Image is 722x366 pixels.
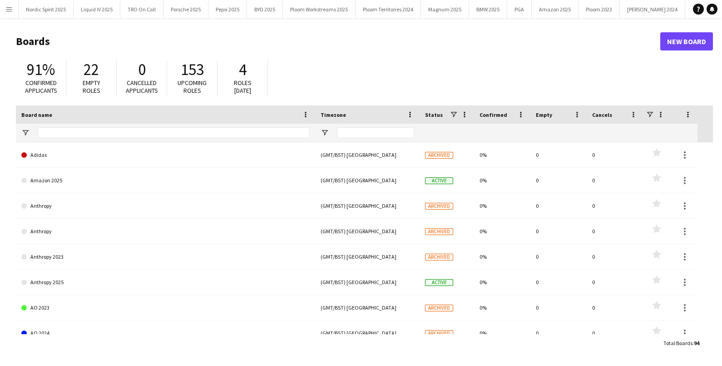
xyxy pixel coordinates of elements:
[239,60,247,80] span: 4
[579,0,620,18] button: Ploom 2023
[315,219,420,244] div: (GMT/BST) [GEOGRAPHIC_DATA]
[530,219,587,244] div: 0
[530,142,587,167] div: 0
[356,0,421,18] button: Ploom Territories 2024
[425,330,453,337] span: Archived
[587,193,643,218] div: 0
[425,228,453,235] span: Archived
[315,295,420,320] div: (GMT/BST) [GEOGRAPHIC_DATA]
[532,0,579,18] button: Amazon 2025
[25,79,57,95] span: Confirmed applicants
[474,193,530,218] div: 0%
[474,168,530,193] div: 0%
[507,0,532,18] button: PGA
[315,168,420,193] div: (GMT/BST) [GEOGRAPHIC_DATA]
[38,127,310,138] input: Board name Filter Input
[663,340,692,346] span: Total Boards
[21,321,310,346] a: AO 2024
[321,129,329,137] button: Open Filter Menu
[425,203,453,210] span: Archived
[21,270,310,295] a: Anthropy 2025
[21,129,30,137] button: Open Filter Menu
[178,79,207,95] span: Upcoming roles
[425,279,453,286] span: Active
[315,270,420,295] div: (GMT/BST) [GEOGRAPHIC_DATA]
[21,168,310,193] a: Amazon 2025
[21,219,310,244] a: Anthropy
[587,219,643,244] div: 0
[425,305,453,311] span: Archived
[587,295,643,320] div: 0
[620,0,685,18] button: [PERSON_NAME] 2024
[530,193,587,218] div: 0
[530,244,587,269] div: 0
[120,0,163,18] button: TRO On Call
[21,244,310,270] a: Anthropy 2023
[208,0,247,18] button: Pepsi 2025
[530,168,587,193] div: 0
[83,79,100,95] span: Empty roles
[694,340,699,346] span: 94
[21,295,310,321] a: AO 2023
[530,270,587,295] div: 0
[536,111,552,118] span: Empty
[480,111,507,118] span: Confirmed
[474,270,530,295] div: 0%
[587,321,643,346] div: 0
[469,0,507,18] button: BMW 2025
[138,60,146,80] span: 0
[21,142,310,168] a: Adidas
[181,60,204,80] span: 153
[247,0,283,18] button: BYD 2025
[16,35,660,48] h1: Boards
[425,177,453,184] span: Active
[421,0,469,18] button: Magnum 2025
[315,244,420,269] div: (GMT/BST) [GEOGRAPHIC_DATA]
[530,321,587,346] div: 0
[19,0,74,18] button: Nordic Spirit 2025
[474,142,530,167] div: 0%
[315,142,420,167] div: (GMT/BST) [GEOGRAPHIC_DATA]
[321,111,346,118] span: Timezone
[425,254,453,261] span: Archived
[660,32,713,50] a: New Board
[587,168,643,193] div: 0
[663,334,699,352] div: :
[474,321,530,346] div: 0%
[530,295,587,320] div: 0
[84,60,99,80] span: 22
[474,219,530,244] div: 0%
[234,79,252,95] span: Roles [DATE]
[587,244,643,269] div: 0
[474,295,530,320] div: 0%
[587,142,643,167] div: 0
[425,152,453,159] span: Archived
[21,193,310,219] a: Anthropy
[74,0,120,18] button: Liquid IV 2025
[315,321,420,346] div: (GMT/BST) [GEOGRAPHIC_DATA]
[21,111,52,118] span: Board name
[337,127,414,138] input: Timezone Filter Input
[587,270,643,295] div: 0
[592,111,612,118] span: Cancels
[315,193,420,218] div: (GMT/BST) [GEOGRAPHIC_DATA]
[425,111,443,118] span: Status
[163,0,208,18] button: Porsche 2025
[27,60,55,80] span: 91%
[474,244,530,269] div: 0%
[126,79,158,95] span: Cancelled applicants
[283,0,356,18] button: Ploom Workstreams 2025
